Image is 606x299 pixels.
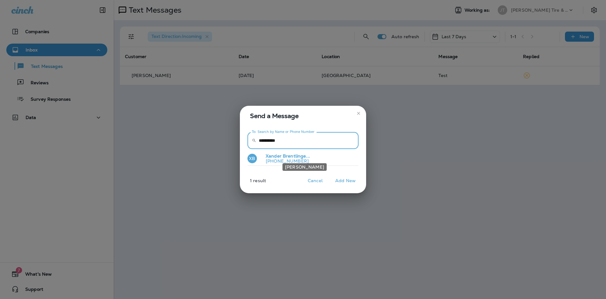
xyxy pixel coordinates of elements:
[332,176,359,186] button: Add New
[247,154,257,163] div: XB
[252,129,315,134] label: To: Search by Name or Phone Number
[261,158,310,164] p: [PHONE_NUMBER]
[282,163,327,171] div: [PERSON_NAME]
[237,178,266,188] p: 1 result
[283,153,310,159] span: Brentlinge...
[250,111,359,121] span: Send a Message
[266,153,282,159] span: Xander
[247,152,359,166] button: XBXander [PHONE_NUMBER]
[353,108,364,118] button: close
[303,176,327,186] button: Cancel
